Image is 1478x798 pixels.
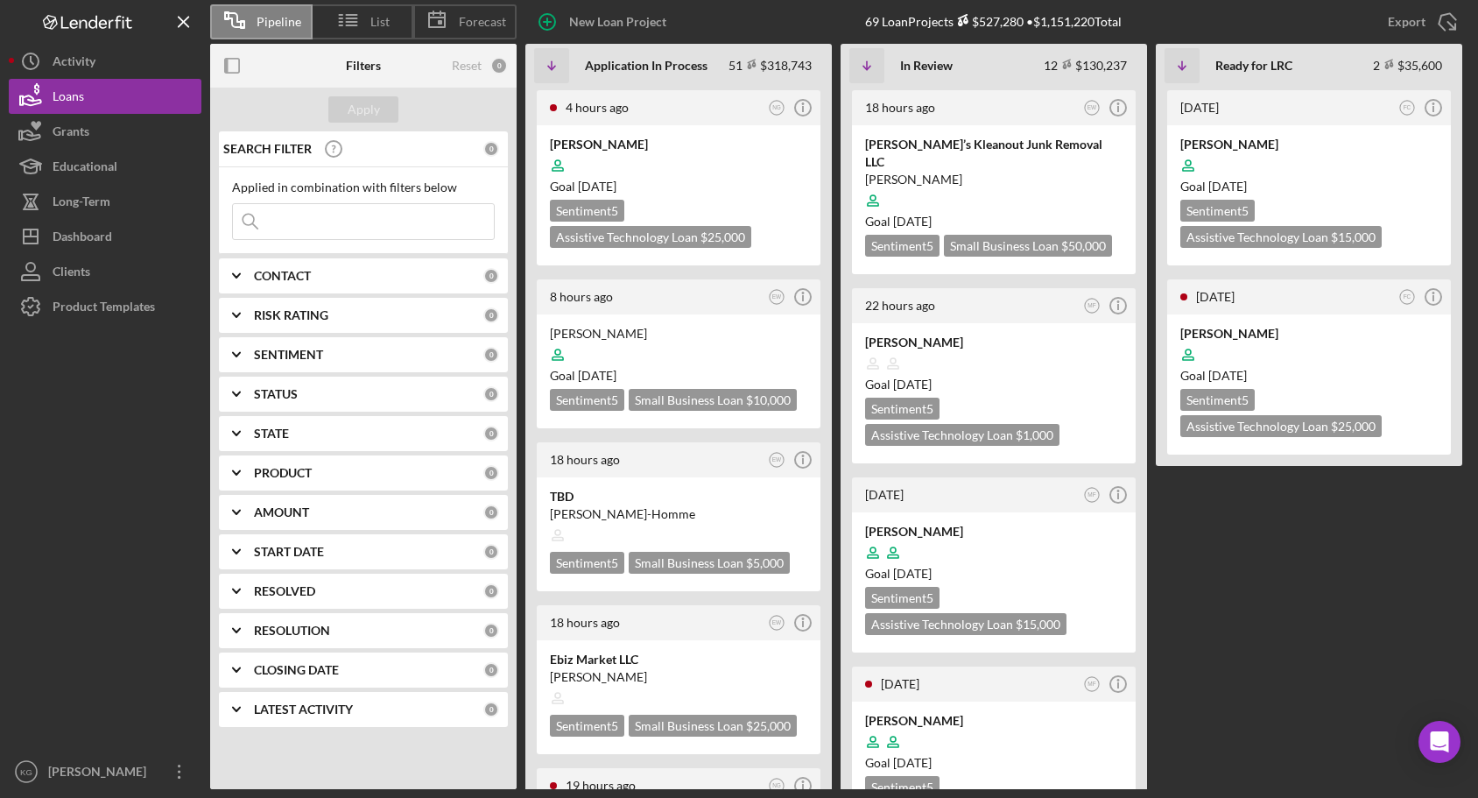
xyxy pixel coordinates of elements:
[1180,136,1438,153] div: [PERSON_NAME]
[483,662,499,678] div: 0
[328,96,398,123] button: Apply
[1080,484,1104,507] button: MF
[483,386,499,402] div: 0
[765,448,789,472] button: EW
[1196,289,1235,304] time: 2025-09-18 04:57
[534,88,823,268] a: 4 hours agoNG[PERSON_NAME]Goal [DATE]Sentiment5Assistive Technology Loan $25,000
[550,505,807,523] div: [PERSON_NAME]-Homme
[1208,179,1247,194] time: 10/22/2025
[550,488,807,505] div: TBD
[1180,179,1247,194] span: Goal
[254,584,315,598] b: RESOLVED
[1180,100,1219,115] time: 2025-09-22 23:19
[1396,286,1419,309] button: FC
[525,4,684,39] button: New Loan Project
[483,465,499,481] div: 0
[483,268,499,284] div: 0
[1087,104,1097,110] text: EW
[550,325,807,343] div: [PERSON_NAME]
[483,505,499,520] div: 0
[53,219,112,258] div: Dashboard
[550,651,807,668] div: Ebiz Market LLC
[534,277,823,431] a: 8 hours agoEW[PERSON_NAME]Goal [DATE]Sentiment5Small Business Loan $10,000
[1180,226,1382,248] div: Assistive Technology Loan
[483,307,499,323] div: 0
[9,149,201,184] button: Educational
[550,615,620,630] time: 2025-09-29 23:40
[9,114,201,149] button: Grants
[483,623,499,639] div: 0
[9,289,201,324] a: Product Templates
[569,4,666,39] div: New Loan Project
[254,624,330,638] b: RESOLUTION
[865,136,1123,171] div: [PERSON_NAME]’s Kleanout Junk Removal LLC
[849,88,1138,277] a: 18 hours agoEW[PERSON_NAME]’s Kleanout Junk Removal LLC[PERSON_NAME]Goal [DATE]Sentiment5Small Bu...
[9,79,201,114] a: Loans
[865,776,940,798] div: Sentiment 5
[944,235,1112,257] div: Small Business Loan
[1087,302,1095,308] text: MF
[1208,368,1247,383] time: 10/18/2025
[893,377,932,392] time: 10/29/2025
[765,96,789,120] button: NG
[1404,293,1411,300] text: FC
[1016,617,1060,632] span: $15,000
[53,79,84,118] div: Loans
[9,184,201,219] a: Long-Term
[490,57,508,74] div: 0
[9,254,201,289] a: Clients
[893,755,932,770] time: 10/26/2025
[254,545,324,559] b: START DATE
[550,200,624,222] div: Sentiment 5
[865,566,932,581] span: Goal
[1180,200,1255,222] div: Sentiment 5
[550,389,624,411] div: Sentiment 5
[550,668,807,686] div: [PERSON_NAME]
[1370,4,1469,39] button: Export
[849,475,1138,655] a: [DATE]MF[PERSON_NAME]Goal [DATE]Sentiment5Assistive Technology Loan $15,000
[629,552,790,574] div: Small Business Loan
[1180,368,1247,383] span: Goal
[550,715,624,737] div: Sentiment 5
[53,184,110,223] div: Long-Term
[728,58,812,73] div: 51 $318,743
[746,392,791,407] span: $10,000
[254,348,323,362] b: SENTIMENT
[53,44,95,83] div: Activity
[232,180,495,194] div: Applied in combination with filters below
[254,308,328,322] b: RISK RATING
[348,96,380,123] div: Apply
[865,613,1066,635] div: Assistive Technology Loan
[1180,415,1382,437] div: Assistive Technology Loan
[550,226,751,248] div: Assistive Technology Loan
[550,179,616,194] span: Goal
[550,289,613,304] time: 2025-09-30 10:02
[865,587,940,609] div: Sentiment 5
[746,555,784,570] span: $5,000
[1215,59,1292,73] b: Ready for LRC
[578,179,616,194] time: 10/30/2025
[629,389,797,411] div: Small Business Loan
[865,424,1059,446] div: Assistive Technology Loan
[1080,96,1104,120] button: EW
[483,426,499,441] div: 0
[865,100,935,115] time: 2025-09-29 23:54
[1165,277,1453,457] a: [DATE]FC[PERSON_NAME]Goal [DATE]Sentiment5Assistive Technology Loan $25,000
[20,767,32,777] text: KG
[578,368,616,383] time: 11/14/2025
[254,505,309,519] b: AMOUNT
[1180,325,1438,343] div: [PERSON_NAME]
[865,334,1123,351] div: [PERSON_NAME]
[1388,4,1425,39] div: Export
[53,114,89,153] div: Grants
[900,59,953,73] b: In Review
[9,44,201,79] button: Activity
[865,398,940,420] div: Sentiment 5
[257,15,301,29] span: Pipeline
[1165,88,1453,268] a: [DATE]FC[PERSON_NAME]Goal [DATE]Sentiment5Assistive Technology Loan $15,000
[534,603,823,757] a: 18 hours agoEWEbiz Market LLC[PERSON_NAME]Sentiment5Small Business Loan $25,000
[483,702,499,717] div: 0
[550,368,616,383] span: Goal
